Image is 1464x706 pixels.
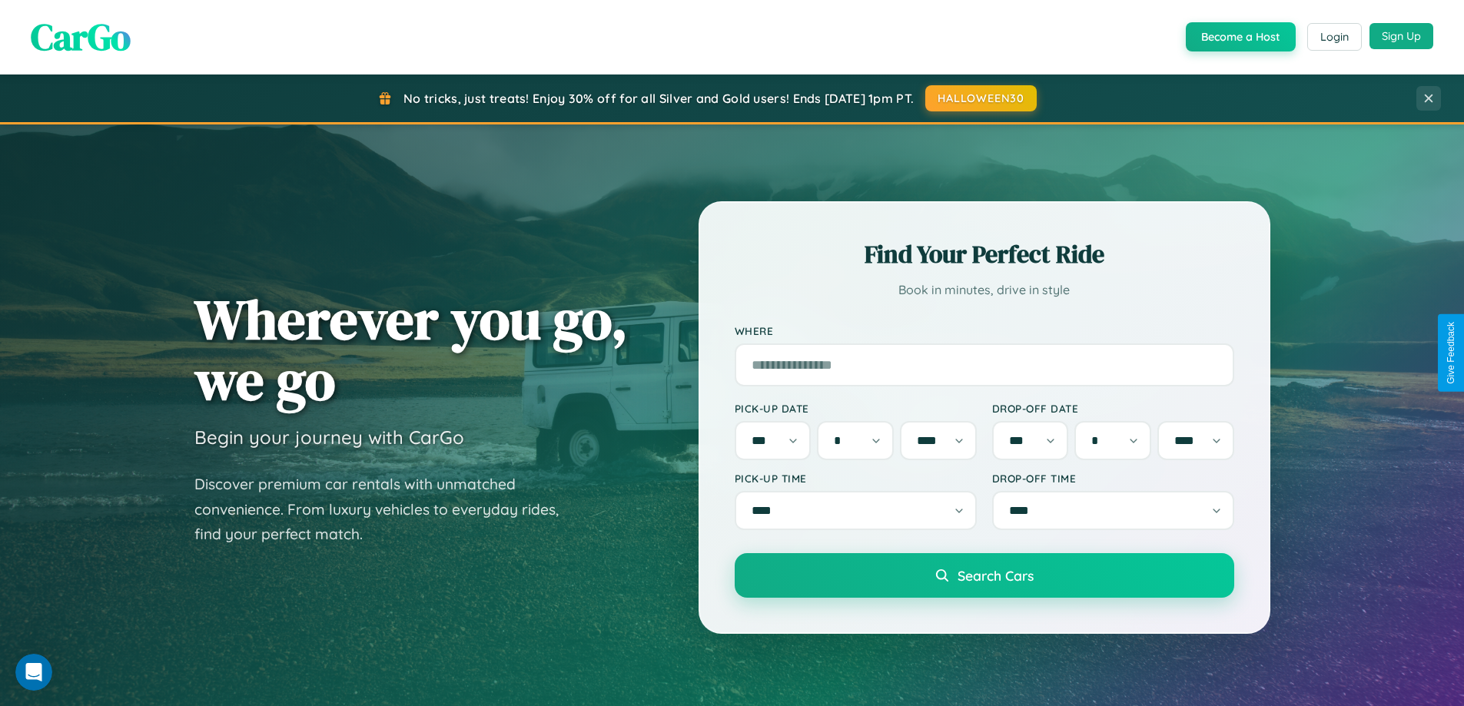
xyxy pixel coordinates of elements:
p: Discover premium car rentals with unmatched convenience. From luxury vehicles to everyday rides, ... [194,472,579,547]
button: Sign Up [1369,23,1433,49]
label: Drop-off Date [992,402,1234,415]
iframe: Intercom live chat [15,654,52,691]
button: Search Cars [735,553,1234,598]
span: No tricks, just treats! Enjoy 30% off for all Silver and Gold users! Ends [DATE] 1pm PT. [403,91,914,106]
label: Pick-up Time [735,472,977,485]
button: Become a Host [1186,22,1296,51]
h1: Wherever you go, we go [194,289,628,410]
h2: Find Your Perfect Ride [735,237,1234,271]
label: Drop-off Time [992,472,1234,485]
button: Login [1307,23,1362,51]
p: Book in minutes, drive in style [735,279,1234,301]
label: Where [735,324,1234,337]
span: Search Cars [958,567,1034,584]
h3: Begin your journey with CarGo [194,426,464,449]
span: CarGo [31,12,131,62]
button: HALLOWEEN30 [925,85,1037,111]
label: Pick-up Date [735,402,977,415]
div: Give Feedback [1446,322,1456,384]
